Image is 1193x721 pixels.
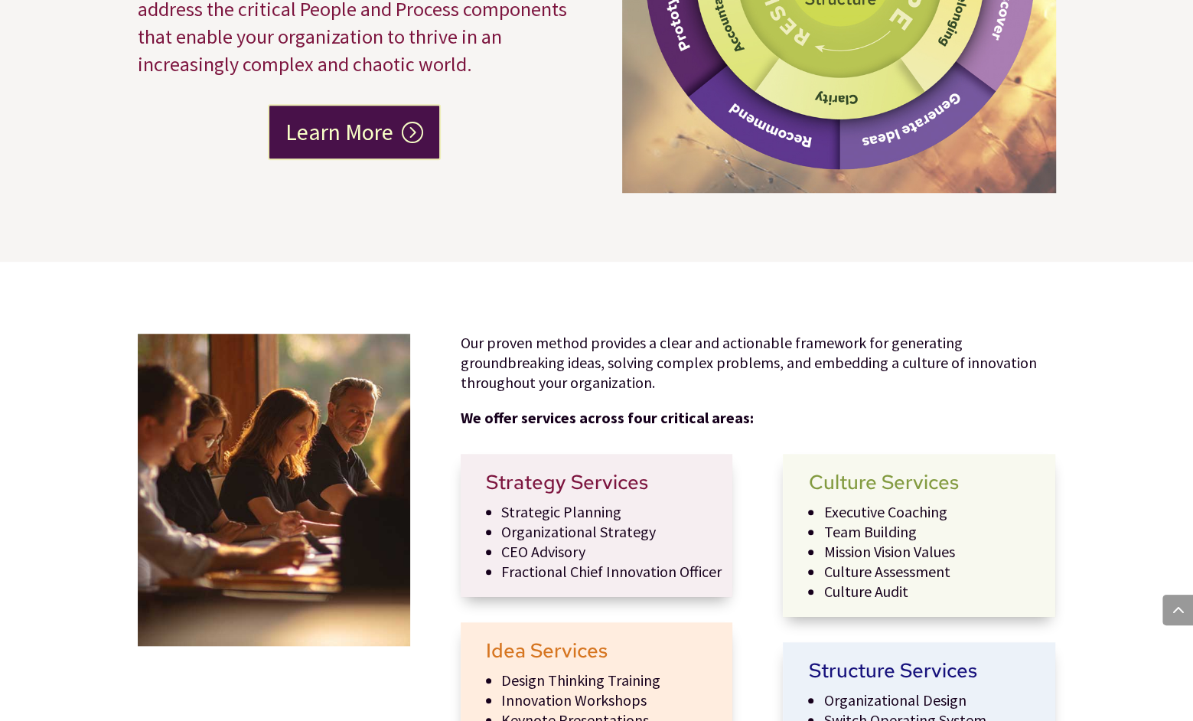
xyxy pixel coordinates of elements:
[823,502,1055,522] li: Executive Coaching
[501,502,733,522] li: Strategic Planning
[461,408,757,427] strong: We offer services across four critical areas:
[501,562,733,582] li: Fractional Chief Innovation Officer
[486,471,733,502] h3: Strategy Services
[823,562,1055,582] li: Culture Assessment
[808,659,1055,690] h3: Structure Services
[268,104,441,160] a: Learn More
[501,690,733,710] li: Innovation Workshops
[808,471,1055,502] h3: Culture Services
[501,522,733,542] li: Organizational Strategy
[823,690,1055,710] li: Organizational Design
[823,522,1055,542] li: Team Building
[138,334,410,646] img: how-help
[501,670,733,690] li: Design Thinking Training
[823,542,1055,562] li: Mission Vision Values
[823,582,1055,602] li: Culture Audit
[501,542,733,562] li: CEO Advisory
[486,639,733,670] h3: Idea Services
[461,333,1056,408] p: Our proven method provides a clear and actionable framework for generating groundbreaking ideas, ...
